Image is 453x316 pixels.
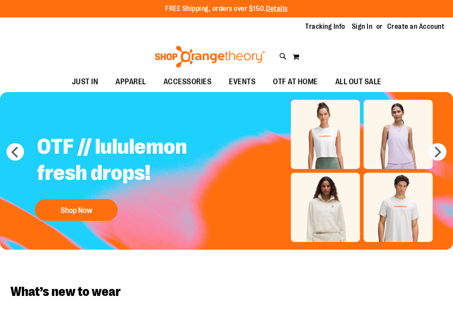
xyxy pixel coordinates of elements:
[10,285,443,299] h2: What’s new to wear
[7,143,24,161] button: prev
[72,72,99,92] span: JUST IN
[229,72,255,92] span: EVENTS
[31,127,247,225] a: OTF // lululemon fresh drops! Shop Now
[31,127,247,195] h2: OTF // lululemon fresh drops!
[35,199,118,221] button: Shop Now
[352,22,373,31] a: Sign In
[273,72,318,92] span: OTF AT HOME
[305,22,345,31] a: Tracking Info
[153,46,266,68] img: Shop Orangetheory
[335,72,381,92] span: ALL OUT SALE
[429,143,446,161] button: next
[116,72,146,92] span: APPAREL
[266,5,288,13] a: Details
[163,72,212,92] span: ACCESSORIES
[387,22,445,31] a: Create an Account
[165,4,288,14] p: FREE Shipping, orders over $150.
